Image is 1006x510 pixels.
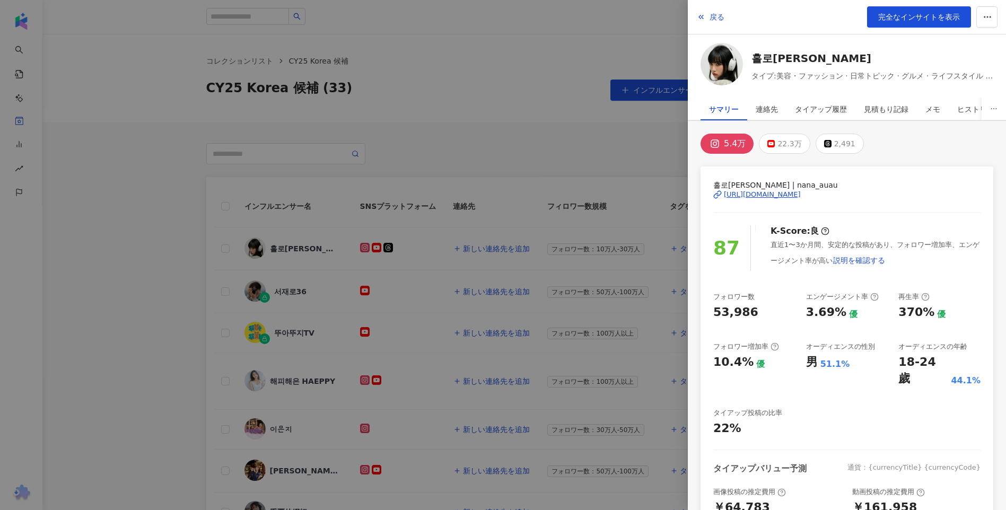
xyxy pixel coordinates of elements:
[713,420,741,437] div: 22%
[713,304,758,321] div: 53,986
[713,190,981,199] a: [URL][DOMAIN_NAME]
[925,99,940,120] div: メモ
[701,43,743,89] a: KOL Avatar
[951,375,981,386] div: 44.1%
[820,358,850,370] div: 51.1%
[834,136,855,151] div: 2,491
[777,136,801,151] div: 22.3万
[810,225,819,237] div: 良
[982,98,1006,120] button: ellipsis
[709,99,739,120] div: サマリー
[795,99,847,120] div: タイアップ履歴
[898,354,948,387] div: 18-24 歲
[898,292,930,302] div: 再生率
[847,463,981,474] div: 通貨：{currencyTitle} {currencyCode}
[937,309,946,320] div: 優
[833,256,885,265] span: 説明を確認する
[701,43,743,85] img: KOL Avatar
[713,233,740,263] div: 87
[864,99,908,120] div: 見積もり記録
[806,342,875,351] div: オーディエンスの性別
[806,304,846,321] div: 3.69%
[701,134,754,154] button: 5.4万
[771,225,829,237] div: K-Score :
[759,134,810,154] button: 22.3万
[696,6,725,28] button: 戻る
[710,13,724,21] span: 戻る
[771,240,981,271] div: 直近1〜3か月間、安定的な投稿があり、フォロワー増加率、エンゲージメント率が高い
[957,99,994,120] div: ヒストリー
[713,292,755,302] div: フォロワー数
[724,190,801,199] div: [URL][DOMAIN_NAME]
[806,354,818,371] div: 男
[833,250,886,271] button: 説明を確認する
[816,134,864,154] button: 2,491
[713,342,779,351] div: フォロワー増加率
[806,292,879,302] div: エンゲージメント率
[756,358,765,370] div: 優
[713,463,807,474] div: タイアップバリュー予測
[713,487,786,497] div: 画像投稿の推定費用
[849,309,858,320] div: 優
[990,105,998,112] span: ellipsis
[724,136,746,151] div: 5.4万
[713,354,754,371] div: 10.4%
[852,487,925,497] div: 動画投稿の推定費用
[898,342,967,351] div: オーディエンスの年齢
[751,70,993,82] span: タイプ:美容・ファッション · 日常トピック · グルメ · ライフスタイル · 旅行
[867,6,971,28] a: 完全なインサイトを表示
[713,179,981,191] span: 홀로[PERSON_NAME] | nana_auau
[878,13,960,21] span: 完全なインサイトを表示
[751,51,993,66] a: 홀로[PERSON_NAME]
[898,304,934,321] div: 370%
[756,99,778,120] div: 連絡先
[713,408,782,418] div: タイアップ投稿の比率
